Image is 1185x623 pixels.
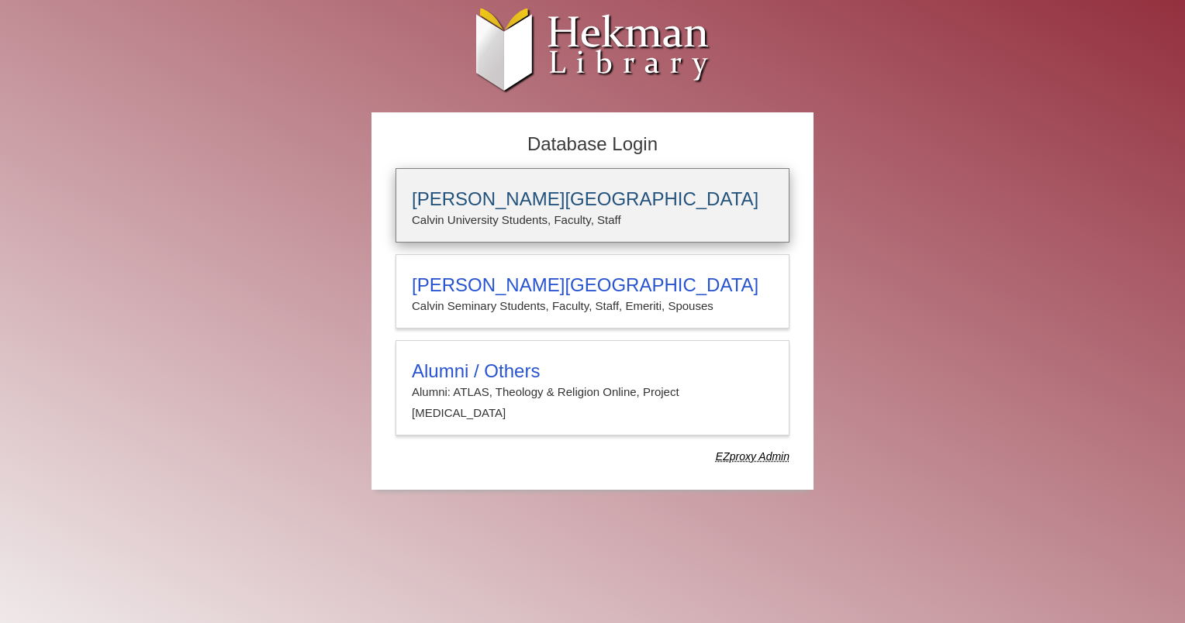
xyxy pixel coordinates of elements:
p: Calvin University Students, Faculty, Staff [412,210,773,230]
h3: [PERSON_NAME][GEOGRAPHIC_DATA] [412,274,773,296]
summary: Alumni / OthersAlumni: ATLAS, Theology & Religion Online, Project [MEDICAL_DATA] [412,360,773,423]
p: Calvin Seminary Students, Faculty, Staff, Emeriti, Spouses [412,296,773,316]
a: [PERSON_NAME][GEOGRAPHIC_DATA]Calvin University Students, Faculty, Staff [396,168,789,243]
a: [PERSON_NAME][GEOGRAPHIC_DATA]Calvin Seminary Students, Faculty, Staff, Emeriti, Spouses [396,254,789,329]
dfn: Use Alumni login [716,450,789,463]
h3: [PERSON_NAME][GEOGRAPHIC_DATA] [412,188,773,210]
h3: Alumni / Others [412,360,773,382]
h2: Database Login [388,129,797,160]
p: Alumni: ATLAS, Theology & Religion Online, Project [MEDICAL_DATA] [412,382,773,423]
